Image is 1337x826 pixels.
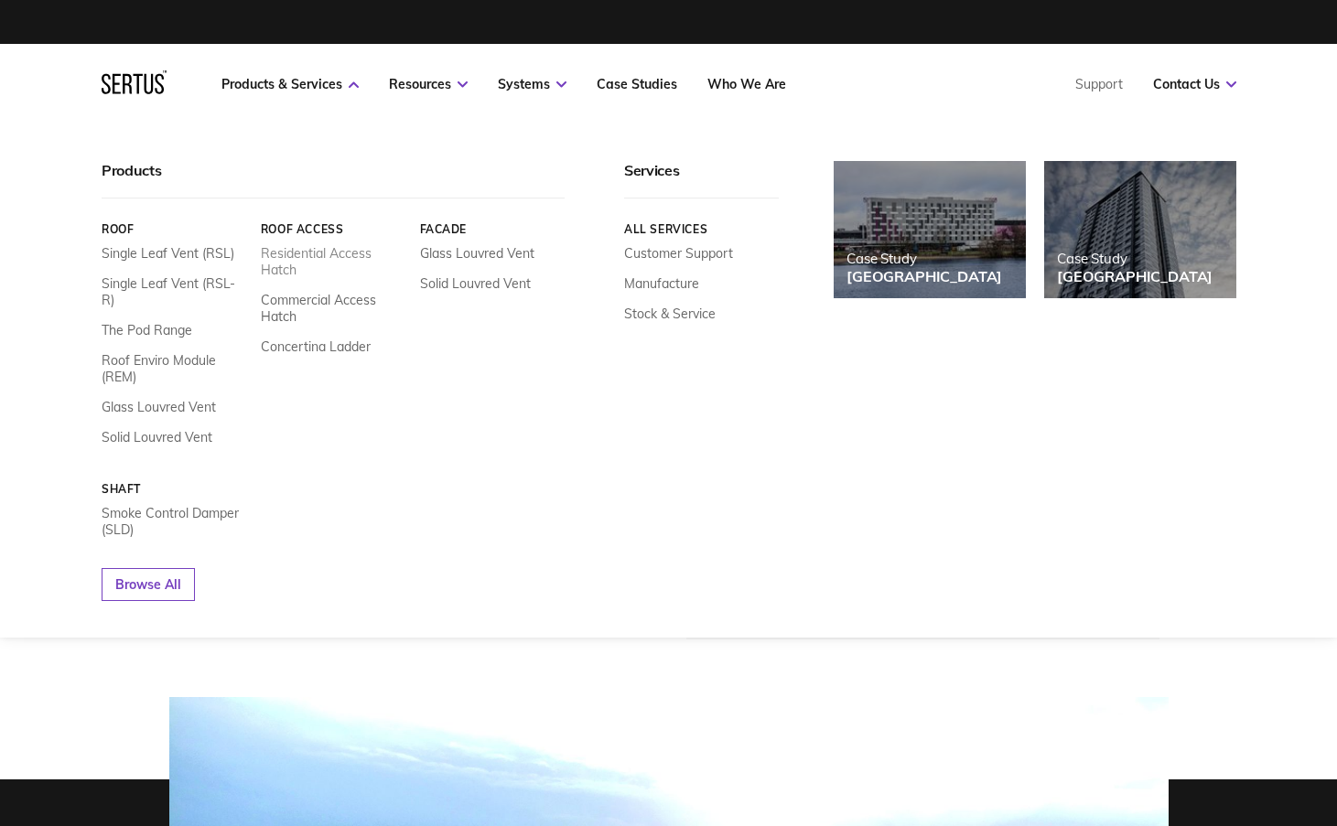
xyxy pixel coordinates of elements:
[102,399,216,415] a: Glass Louvred Vent
[102,352,247,385] a: Roof Enviro Module (REM)
[834,161,1026,298] a: Case Study[GEOGRAPHIC_DATA]
[624,306,716,322] a: Stock & Service
[102,161,565,198] div: Products
[102,568,195,601] a: Browse All
[846,267,1002,285] div: [GEOGRAPHIC_DATA]
[260,292,405,325] a: Commercial Access Hatch
[419,222,565,236] a: Facade
[624,275,699,292] a: Manufacture
[260,222,405,236] a: Roof Access
[624,222,779,236] a: All services
[624,245,733,262] a: Customer Support
[102,245,234,262] a: Single Leaf Vent (RSL)
[102,429,212,445] a: Solid Louvred Vent
[498,76,566,92] a: Systems
[624,161,779,198] div: Services
[221,76,359,92] a: Products & Services
[102,222,247,236] a: Roof
[1008,614,1337,826] iframe: Chat Widget
[260,245,405,278] a: Residential Access Hatch
[1044,161,1236,298] a: Case Study[GEOGRAPHIC_DATA]
[102,322,192,338] a: The Pod Range
[102,482,247,496] a: Shaft
[419,275,530,292] a: Solid Louvred Vent
[260,338,370,355] a: Concertina Ladder
[1075,76,1123,92] a: Support
[102,275,247,308] a: Single Leaf Vent (RSL-R)
[102,505,247,538] a: Smoke Control Damper (SLD)
[1057,250,1213,267] div: Case Study
[1057,267,1213,285] div: [GEOGRAPHIC_DATA]
[597,76,677,92] a: Case Studies
[419,245,534,262] a: Glass Louvred Vent
[846,250,1002,267] div: Case Study
[707,76,786,92] a: Who We Are
[1153,76,1236,92] a: Contact Us
[389,76,468,92] a: Resources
